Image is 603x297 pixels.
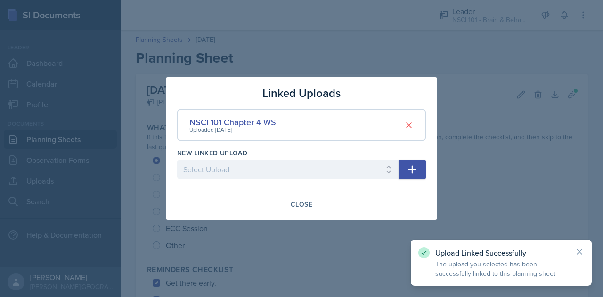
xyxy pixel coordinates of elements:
div: Close [291,201,312,208]
div: Uploaded [DATE] [189,126,276,134]
h3: Linked Uploads [262,85,341,102]
p: Upload Linked Successfully [435,248,567,257]
p: The upload you selected has been successfully linked to this planning sheet [435,259,567,278]
label: New Linked Upload [177,148,247,158]
div: NSCI 101 Chapter 4 WS [189,116,276,128]
button: Close [285,196,318,212]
